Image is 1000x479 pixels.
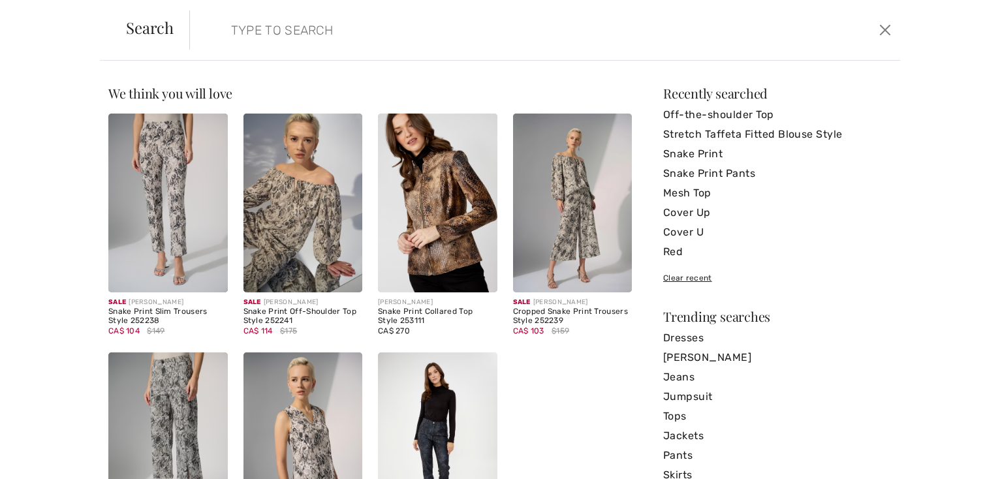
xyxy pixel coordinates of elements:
a: Red [663,242,892,262]
div: Recently searched [663,87,892,100]
span: $159 [552,325,569,337]
a: Jumpsuit [663,387,892,407]
span: Help [29,9,56,21]
div: Snake Print Slim Trousers Style 252238 [108,307,228,326]
div: [PERSON_NAME] [378,298,497,307]
a: Cover U [663,223,892,242]
a: Off-the-shoulder Top [663,105,892,125]
span: Sale [108,298,126,306]
a: Dresses [663,328,892,348]
span: $175 [280,325,297,337]
a: Jeans [663,367,892,387]
a: Jackets [663,426,892,446]
div: [PERSON_NAME] [513,298,633,307]
img: Snake Print Slim Trousers Style 252238. Beige/multi [108,114,228,292]
span: CA$ 104 [108,326,140,335]
a: Mesh Top [663,183,892,203]
a: Tops [663,407,892,426]
img: Cropped Snake Print Trousers Style 252239. Beige/multi [513,114,633,292]
span: Sale [243,298,261,306]
a: [PERSON_NAME] [663,348,892,367]
span: Sale [513,298,531,306]
span: Search [126,20,174,35]
div: Snake Print Off-Shoulder Top Style 252241 [243,307,363,326]
a: Cover Up [663,203,892,223]
div: Clear recent [663,272,892,284]
a: Pants [663,446,892,465]
span: CA$ 270 [378,326,410,335]
div: [PERSON_NAME] [243,298,363,307]
img: Snake Print Collared Top Style 253111. Brown/Black [378,114,497,292]
span: We think you will love [108,84,232,102]
a: Stretch Taffeta Fitted Blouse Style [663,125,892,144]
a: Snake Print Pants [663,164,892,183]
div: Cropped Snake Print Trousers Style 252239 [513,307,633,326]
button: Close [875,20,895,40]
img: Snake Print Off-Shoulder Top Style 252241. Beige/multi [243,114,363,292]
a: Snake Print [663,144,892,164]
span: CA$ 103 [513,326,544,335]
span: $149 [147,325,164,337]
input: TYPE TO SEARCH [221,10,711,50]
span: CA$ 114 [243,326,273,335]
div: Snake Print Collared Top Style 253111 [378,307,497,326]
div: [PERSON_NAME] [108,298,228,307]
div: Trending searches [663,310,892,323]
